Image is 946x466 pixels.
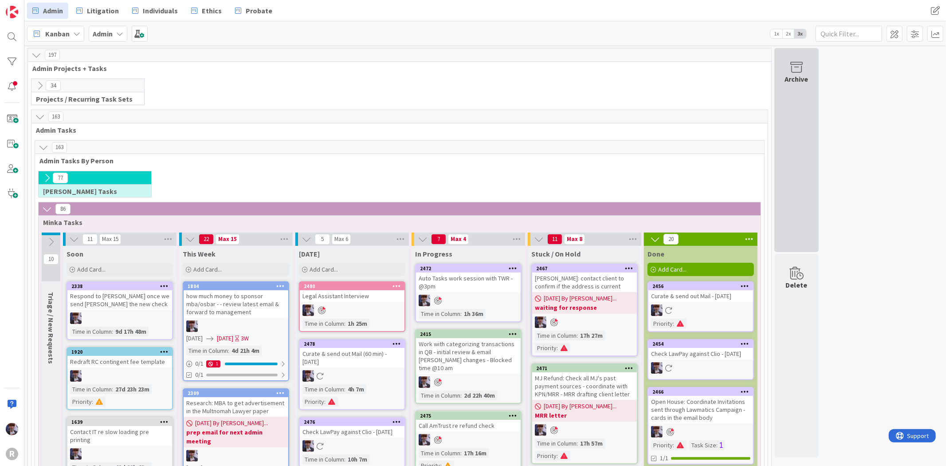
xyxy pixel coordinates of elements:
[544,402,616,411] span: [DATE] By [PERSON_NAME]...
[71,3,124,19] a: Litigation
[112,384,113,394] span: :
[689,440,716,450] div: Task Size
[92,397,93,407] span: :
[532,372,637,400] div: MJ Refund: Check all MJ's past payment sources - coordinate with KPN/MRR - MRR drafting client le...
[67,426,172,446] div: Contact IT re slow loading pre printing
[70,312,82,324] img: ML
[67,347,173,410] a: 1920Redraft RC contingent fee templateMLTime in Column:27d 23h 23mPriority:
[557,451,558,461] span: :
[648,340,753,348] div: 2454
[415,264,522,322] a: 2472Auto Tasks work session with TWR -@3pmMLTime in Column:1h 36m
[53,173,68,183] span: 77
[300,340,404,348] div: 2478
[535,331,577,340] div: Time in Column
[345,454,369,464] div: 10h 7m
[45,50,60,60] span: 197
[67,448,172,460] div: ML
[419,309,460,319] div: Time in Column
[82,234,98,245] span: 11
[67,418,172,426] div: 1639
[531,249,581,258] span: Stuck / On Hold
[229,346,262,355] div: 4d 21h 4m
[302,384,344,394] div: Time in Column
[344,384,345,394] span: :
[786,280,808,290] div: Delete
[43,187,140,196] span: Kelly Tasks
[415,249,452,258] span: In Progress
[67,348,172,356] div: 1920
[648,388,753,396] div: 2466
[651,319,673,328] div: Priority
[184,282,288,318] div: 1804how much money to sponsor mba/osbar - - review latest email & forward to management
[143,5,178,16] span: Individuals
[45,28,70,39] span: Kanban
[416,376,521,388] div: ML
[71,283,172,289] div: 2338
[6,448,18,460] div: R
[70,448,82,460] img: ML
[27,3,68,19] a: Admin
[188,390,288,396] div: 2309
[716,440,718,450] span: :
[648,290,753,302] div: Curate & send out Mail - [DATE]
[782,29,794,38] span: 2x
[419,295,430,306] img: ML
[651,426,663,438] img: ML
[416,265,521,292] div: 2472Auto Tasks work session with TWR -@3pm
[67,348,172,367] div: 1920Redraft RC contingent fee template
[416,434,521,446] div: ML
[660,454,668,463] span: 1/1
[536,265,637,272] div: 2467
[648,387,754,465] a: 2466Open House: Coordinate Invitations sent through Lawmatics Campaign - cards in the email bodyM...
[230,3,278,19] a: Probate
[663,234,679,245] span: 20
[535,343,557,353] div: Priority
[535,438,577,448] div: Time in Column
[648,339,754,380] a: 2454Check LawPay against Clio - [DATE]ML
[43,254,59,265] span: 10
[648,362,753,374] div: ML
[184,358,288,369] div: 0/11
[416,330,521,338] div: 2415
[186,3,227,19] a: Ethics
[462,391,497,400] div: 2d 22h 40m
[531,363,638,464] a: 2471MJ Refund: Check all MJ's past payment sources - coordinate with KPN/MRR - MRR drafting clien...
[532,265,637,272] div: 2467
[300,348,404,367] div: Curate & send out Mail (60 min) - [DATE]
[535,316,546,328] img: ML
[532,364,637,400] div: 2471MJ Refund: Check all MJ's past payment sources - coordinate with KPN/MRR - MRR drafting clien...
[416,412,521,431] div: 2475Call AmTrust re refund check
[416,272,521,292] div: Auto Tasks work session with TWR -@3pm
[462,448,489,458] div: 17h 16m
[415,329,522,404] a: 2415Work with categorizing transactions in QB - initial review & email [PERSON_NAME] changes - Bl...
[67,418,172,446] div: 1639Contact IT re slow loading pre printing
[300,426,404,438] div: Check LawPay against Clio - [DATE]
[535,451,557,461] div: Priority
[77,265,106,273] span: Add Card...
[460,448,462,458] span: :
[416,330,521,374] div: 2415Work with categorizing transactions in QB - initial review & email [PERSON_NAME] changes - Bl...
[419,434,430,446] img: ML
[112,327,113,336] span: :
[199,234,214,245] span: 22
[300,304,404,316] div: ML
[302,440,314,452] img: ML
[315,234,330,245] span: 5
[420,331,521,337] div: 2415
[218,237,237,241] div: Max 15
[532,316,637,328] div: ML
[67,312,172,324] div: ML
[420,413,521,419] div: 2475
[304,341,404,347] div: 2478
[536,365,637,371] div: 2471
[47,292,55,364] span: Triage / New Requests
[246,5,272,16] span: Probate
[184,320,288,332] div: ML
[6,423,18,435] img: ML
[648,304,753,316] div: ML
[651,440,673,450] div: Priority
[416,420,521,431] div: Call AmTrust re refund check
[217,334,233,343] span: [DATE]
[300,282,404,290] div: 2480
[67,249,83,258] span: Soon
